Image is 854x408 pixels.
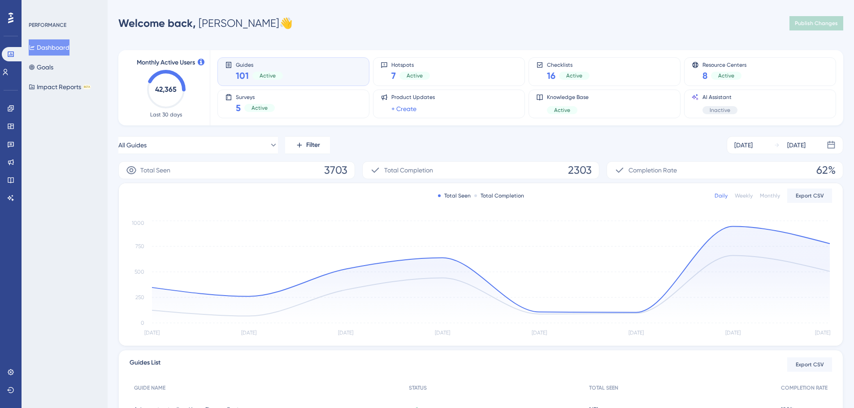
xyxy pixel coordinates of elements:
[285,136,330,154] button: Filter
[241,330,256,336] tspan: [DATE]
[568,163,592,177] span: 2303
[409,384,427,391] span: STATUS
[391,94,435,101] span: Product Updates
[140,165,170,176] span: Total Seen
[547,69,555,82] span: 16
[796,361,824,368] span: Export CSV
[815,330,830,336] tspan: [DATE]
[760,192,780,199] div: Monthly
[29,59,53,75] button: Goals
[144,330,160,336] tspan: [DATE]
[435,330,450,336] tspan: [DATE]
[787,357,832,372] button: Export CSV
[134,384,165,391] span: GUIDE NAME
[407,72,423,79] span: Active
[130,357,160,372] span: Guides List
[236,61,283,68] span: Guides
[306,140,320,150] span: Filter
[118,17,196,30] span: Welcome back,
[29,21,66,29] div: PERFORMANCE
[135,294,144,301] tspan: 250
[629,330,644,336] tspan: [DATE]
[391,69,396,82] span: 7
[118,140,147,150] span: All Guides
[338,330,353,336] tspan: [DATE]
[474,192,524,199] div: Total Completion
[781,384,828,391] span: COMPLETION RATE
[141,320,144,326] tspan: 0
[132,220,144,226] tspan: 1000
[29,79,91,95] button: Impact ReportsBETA
[118,136,278,154] button: All Guides
[735,192,753,199] div: Weekly
[718,72,734,79] span: Active
[702,69,707,82] span: 8
[629,165,677,176] span: Completion Rate
[236,94,275,100] span: Surveys
[715,192,728,199] div: Daily
[137,57,195,68] span: Monthly Active Users
[566,72,582,79] span: Active
[816,163,836,177] span: 62%
[547,94,589,101] span: Knowledge Base
[29,39,69,56] button: Dashboard
[787,140,806,150] div: [DATE]
[251,104,268,112] span: Active
[554,107,570,114] span: Active
[710,107,730,114] span: Inactive
[324,163,347,177] span: 3703
[391,61,430,68] span: Hotspots
[725,330,741,336] tspan: [DATE]
[155,85,177,94] text: 42,365
[702,94,737,101] span: AI Assistant
[236,69,249,82] span: 101
[150,111,182,118] span: Last 30 days
[702,61,746,68] span: Resource Centers
[260,72,276,79] span: Active
[391,103,416,114] a: + Create
[83,85,91,89] div: BETA
[787,189,832,203] button: Export CSV
[135,243,144,249] tspan: 750
[796,192,824,199] span: Export CSV
[547,61,590,68] span: Checklists
[134,269,144,275] tspan: 500
[789,16,843,30] button: Publish Changes
[795,20,838,27] span: Publish Changes
[589,384,618,391] span: TOTAL SEEN
[236,102,241,114] span: 5
[438,192,471,199] div: Total Seen
[734,140,753,150] div: [DATE]
[532,330,547,336] tspan: [DATE]
[118,16,293,30] div: [PERSON_NAME] 👋
[384,165,433,176] span: Total Completion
